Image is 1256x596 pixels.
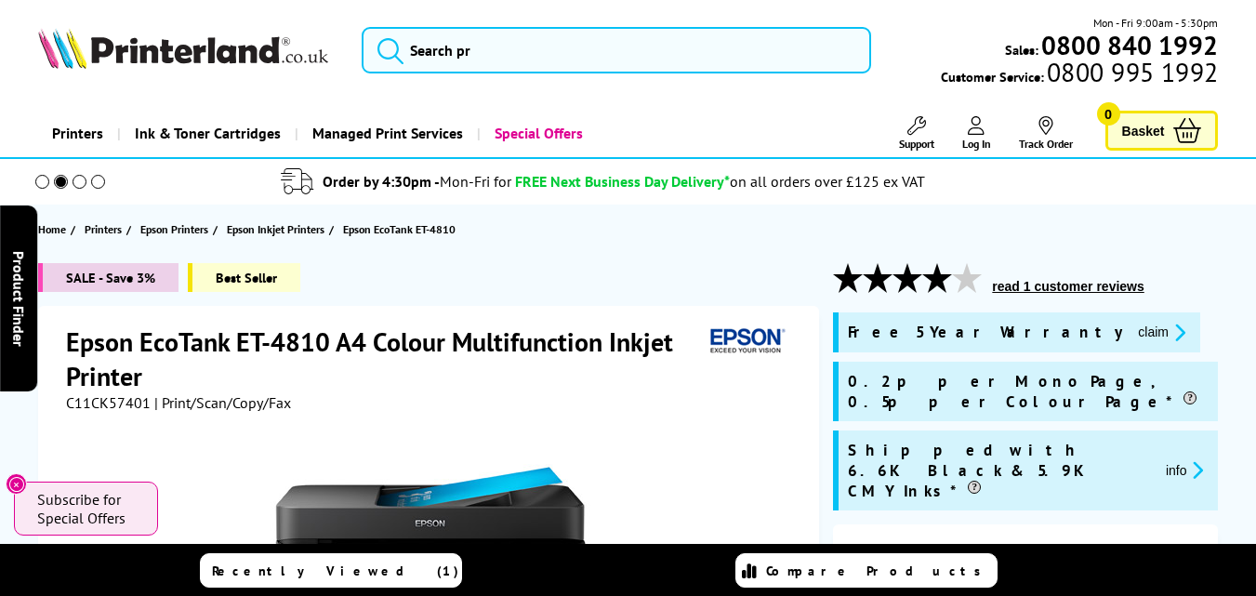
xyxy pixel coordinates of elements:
[1097,102,1120,126] span: 0
[848,440,1151,501] span: Shipped with 6.6K Black & 5.9K CMY Inks*
[1132,322,1191,343] button: promo-description
[85,219,126,239] a: Printers
[1093,14,1218,32] span: Mon - Fri 9:00am - 5:30pm
[941,63,1218,86] span: Customer Service:
[703,324,788,359] img: Epson
[323,172,511,191] span: Order by 4:30pm -
[1044,63,1218,81] span: 0800 995 1992
[38,28,328,69] img: Printerland Logo
[117,110,295,157] a: Ink & Toner Cartridges
[1122,118,1165,143] span: Basket
[962,137,991,151] span: Log In
[140,219,208,239] span: Epson Printers
[1105,111,1219,151] a: Basket 0
[1019,116,1073,151] a: Track Order
[6,473,27,495] button: Close
[899,137,934,151] span: Support
[735,553,998,588] a: Compare Products
[730,172,925,191] div: on all orders over £125 ex VAT
[343,219,460,239] a: Epson EcoTank ET-4810
[440,172,511,191] span: Mon-Fri for
[343,219,456,239] span: Epson EcoTank ET-4810
[1160,459,1210,481] button: promo-description
[66,393,151,412] span: C11CK57401
[227,219,329,239] a: Epson Inkjet Printers
[962,116,991,151] a: Log In
[188,263,300,292] span: Best Seller
[38,263,178,292] span: SALE - Save 3%
[135,110,281,157] span: Ink & Toner Cartridges
[66,324,704,393] h1: Epson EcoTank ET-4810 A4 Colour Multifunction Inkjet Printer
[37,490,139,527] span: Subscribe for Special Offers
[1041,28,1218,62] b: 0800 840 1992
[200,553,462,588] a: Recently Viewed (1)
[38,28,339,73] a: Printerland Logo
[986,278,1149,295] button: read 1 customer reviews
[38,110,117,157] a: Printers
[852,543,1199,571] div: Why buy me?
[212,563,459,579] span: Recently Viewed (1)
[9,166,1197,198] li: modal_delivery
[1005,41,1038,59] span: Sales:
[85,219,122,239] span: Printers
[1038,36,1218,54] a: 0800 840 1992
[848,322,1123,343] span: Free 5 Year Warranty
[38,219,66,239] span: Home
[295,110,477,157] a: Managed Print Services
[227,219,324,239] span: Epson Inkjet Printers
[38,219,71,239] a: Home
[140,219,213,239] a: Epson Printers
[848,371,1209,412] span: 0.2p per Mono Page, 0.5p per Colour Page*
[9,250,28,346] span: Product Finder
[899,116,934,151] a: Support
[766,563,991,579] span: Compare Products
[154,393,291,412] span: | Print/Scan/Copy/Fax
[362,27,871,73] input: Search pr
[515,172,730,191] span: FREE Next Business Day Delivery*
[477,110,597,157] a: Special Offers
